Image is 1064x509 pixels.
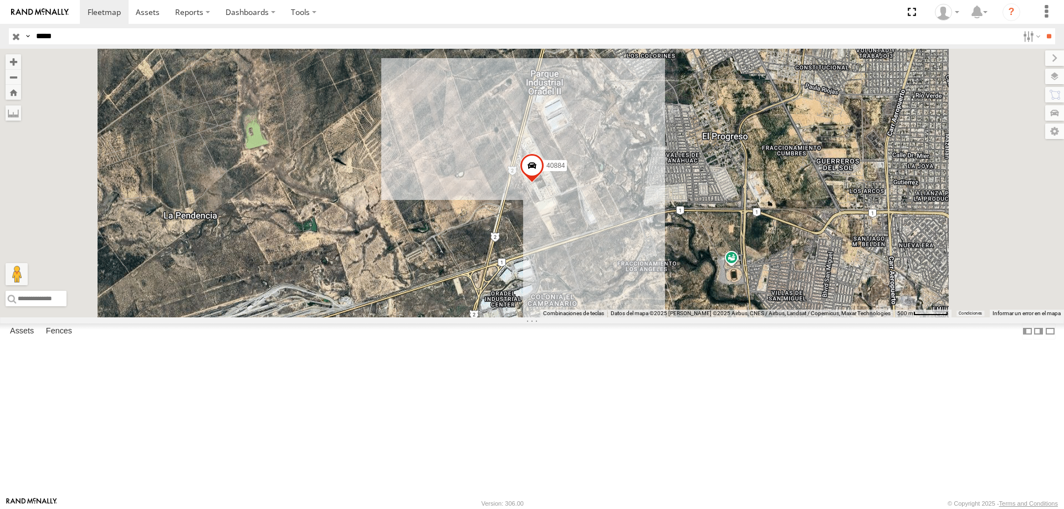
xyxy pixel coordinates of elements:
[611,310,891,316] span: Datos del mapa ©2025 [PERSON_NAME] ©2025 Airbus, CNES / Airbus, Landsat / Copernicus, Maxar Techn...
[6,85,21,100] button: Zoom Home
[897,310,913,316] span: 500 m
[6,263,28,285] button: Arrastra el hombrecito naranja al mapa para abrir Street View
[931,4,963,20] div: Juan Lopez
[6,498,57,509] a: Visit our Website
[11,8,69,16] img: rand-logo.svg
[993,310,1061,316] a: Informar un error en el mapa
[4,323,39,339] label: Assets
[482,500,524,507] div: Version: 306.00
[40,323,78,339] label: Fences
[6,54,21,69] button: Zoom in
[6,69,21,85] button: Zoom out
[1022,323,1033,340] label: Dock Summary Table to the Left
[6,105,21,121] label: Measure
[959,311,982,316] a: Condiciones (se abre en una nueva pestaña)
[1045,124,1064,139] label: Map Settings
[543,310,604,317] button: Combinaciones de teclas
[1033,323,1044,340] label: Dock Summary Table to the Right
[546,162,565,169] span: 40884
[1019,28,1042,44] label: Search Filter Options
[1002,3,1020,21] i: ?
[894,310,952,317] button: Escala del mapa: 500 m por 59 píxeles
[948,500,1058,507] div: © Copyright 2025 -
[999,500,1058,507] a: Terms and Conditions
[23,28,32,44] label: Search Query
[1045,323,1056,340] label: Hide Summary Table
